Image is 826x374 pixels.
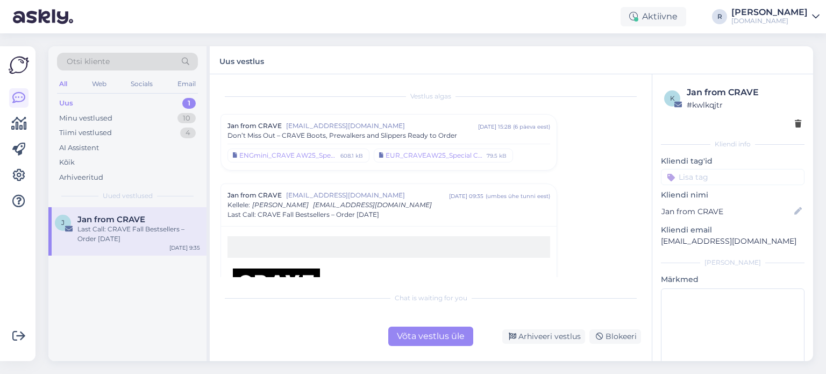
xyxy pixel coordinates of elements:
[661,274,804,285] p: Märkmed
[219,53,264,67] label: Uus vestlus
[449,192,483,200] div: [DATE] 09:35
[661,189,804,201] p: Kliendi nimi
[59,143,99,153] div: AI Assistent
[712,9,727,24] div: R
[670,94,675,102] span: k
[386,151,483,160] div: EUR_CRAVEAW25_Special Campaign.xlsx
[313,201,432,209] span: [EMAIL_ADDRESS][DOMAIN_NAME]
[67,56,110,67] span: Otsi kliente
[486,151,508,160] div: 79.5 kB
[731,8,808,17] div: [PERSON_NAME]
[59,172,103,183] div: Arhiveeritud
[502,329,585,344] div: Arhiveeri vestlus
[227,210,379,220] span: Last Call: CRAVE Fall Bestsellers – Order [DATE]
[478,123,511,131] div: [DATE] 15:28
[180,128,196,138] div: 4
[621,7,686,26] div: Aktiivne
[687,86,801,99] div: Jan from CRAVE
[661,258,804,267] div: [PERSON_NAME]
[177,113,196,124] div: 10
[661,236,804,247] p: [EMAIL_ADDRESS][DOMAIN_NAME]
[77,224,200,244] div: Last Call: CRAVE Fall Bestsellers – Order [DATE]
[388,327,473,346] div: Võta vestlus üle
[103,191,153,201] span: Uued vestlused
[227,201,250,209] span: Kellele :
[182,98,196,109] div: 1
[90,77,109,91] div: Web
[220,293,641,303] div: Chat is waiting for you
[589,329,641,344] div: Blokeeri
[59,113,112,124] div: Minu vestlused
[661,156,804,167] p: Kliendi tag'id
[286,121,478,131] span: [EMAIL_ADDRESS][DOMAIN_NAME]
[731,8,820,25] a: [PERSON_NAME][DOMAIN_NAME]
[227,121,282,131] span: Jan from CRAVE
[233,269,320,295] img: Logo.png
[59,98,73,109] div: Uus
[59,157,75,168] div: Kõik
[339,151,364,160] div: 608.1 kB
[513,123,550,131] div: ( 6 päeva eest )
[61,218,65,227] span: J
[486,192,550,200] div: ( umbes ühe tunni eest )
[9,55,29,75] img: Askly Logo
[252,201,309,209] span: [PERSON_NAME]
[687,99,801,111] div: # kwlkqjtr
[661,206,792,217] input: Lisa nimi
[239,151,337,160] div: ENGmini_CRAVE AW25_Special Offer.pdf
[227,190,282,200] span: Jan from CRAVE
[374,149,513,163] a: EUR_CRAVEAW25_Special Campaign.xlsx79.5 kB
[169,244,200,252] div: [DATE] 9:35
[175,77,198,91] div: Email
[731,17,808,25] div: [DOMAIN_NAME]
[77,215,145,224] span: Jan from CRAVE
[59,128,112,138] div: Tiimi vestlused
[129,77,155,91] div: Socials
[286,190,449,200] span: [EMAIL_ADDRESS][DOMAIN_NAME]
[227,131,457,140] span: Don’t Miss Out – CRAVE Boots, Prewalkers and Slippers Ready to Order
[220,91,641,101] div: Vestlus algas
[57,77,69,91] div: All
[227,149,369,163] a: ENGmini_CRAVE AW25_Special Offer.pdf608.1 kB
[661,139,804,149] div: Kliendi info
[661,169,804,185] input: Lisa tag
[661,224,804,236] p: Kliendi email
